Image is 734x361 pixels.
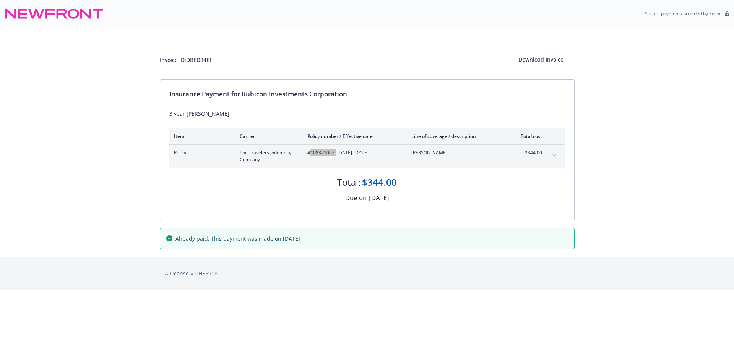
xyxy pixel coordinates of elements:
[513,133,542,139] div: Total cost
[174,133,227,139] div: Item
[240,149,295,163] span: The Travelers Indemnity Company
[411,149,501,156] span: [PERSON_NAME]
[362,176,397,189] div: $344.00
[548,149,560,162] button: expand content
[169,89,565,99] div: Insurance Payment for Rubicon Investments Corporation
[169,145,565,168] div: PolicyThe Travelers Indemnity Company#108321067- [DATE]-[DATE][PERSON_NAME]$344.00expand content
[513,149,542,156] span: $344.00
[369,193,389,203] div: [DATE]
[160,56,212,64] div: Invoice ID: DBED84EF
[169,110,565,118] div: 3 year [PERSON_NAME]
[174,149,227,156] span: Policy
[175,235,300,243] span: Already paid: This payment was made on [DATE]
[161,269,573,277] div: CA License # 0H55918
[508,52,575,67] button: Download Invoice
[240,133,295,139] div: Carrier
[345,193,367,203] div: Due on
[645,10,722,17] p: Secure payments provided by Stripe
[307,149,399,156] span: #108321067 - [DATE]-[DATE]
[337,176,361,189] div: Total:
[307,133,399,139] div: Policy number / Effective date
[411,133,501,139] div: Line of coverage / description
